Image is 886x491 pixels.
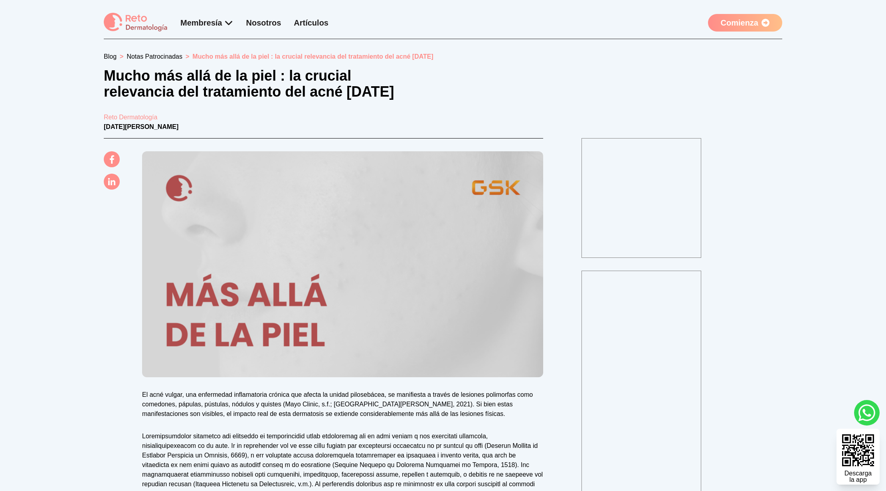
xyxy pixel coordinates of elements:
[120,53,123,60] span: >
[246,18,281,27] a: Nosotros
[104,68,410,100] h1: Mucho más allá de la piel : la crucial relevancia del tratamiento del acné [DATE]
[186,53,189,60] span: >
[104,113,782,122] a: Reto Dermatología
[192,53,433,60] span: Mucho más allá de la piel : la crucial relevancia del tratamiento del acné [DATE]
[294,18,328,27] a: Artículos
[104,13,168,32] img: logo Reto dermatología
[844,470,872,483] div: Descarga la app
[104,53,117,60] a: Blog
[708,14,782,32] a: Comienza
[142,151,543,377] img: Mucho más allá de la piel : la crucial relevancia del tratamiento del acné hoy
[180,17,233,28] div: Membresía
[854,400,880,426] a: whatsapp button
[142,390,543,419] p: El acné vulgar, una enfermedad inflamatoria crónica que afecta la unidad pilosebácea, se manifies...
[127,53,182,60] a: Notas Patrocinadas
[104,122,782,132] p: [DATE][PERSON_NAME]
